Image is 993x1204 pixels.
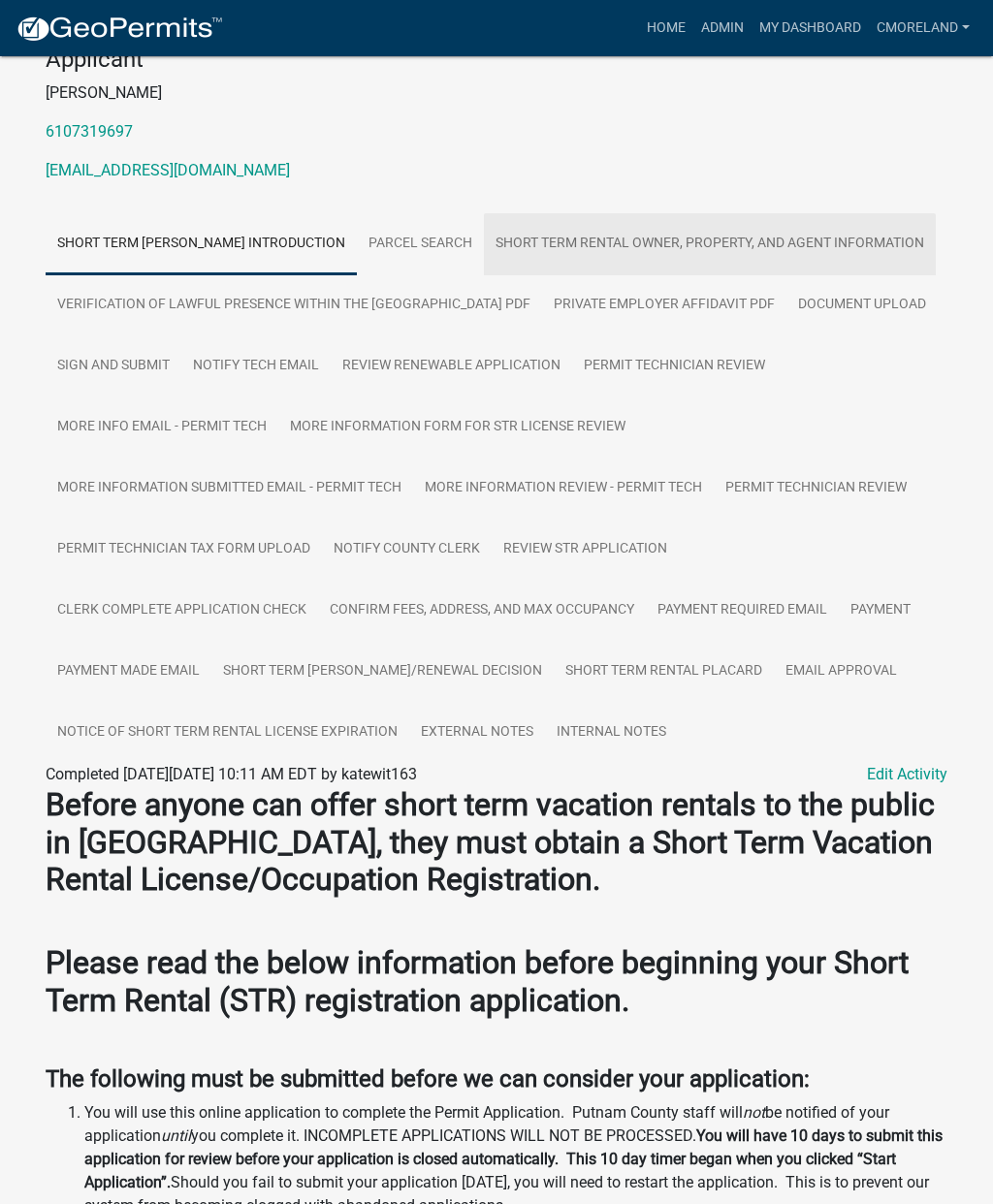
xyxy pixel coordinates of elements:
a: 6107319697 [46,122,133,141]
a: Short Term Rental Owner, Property, and Agent Information [484,213,936,275]
a: Short Term [PERSON_NAME] Introduction [46,213,357,275]
a: Permit Technician Tax Form Upload [46,519,322,581]
a: Permit Technician Review [572,335,777,397]
a: Permit Technician Review [714,458,918,520]
a: Short Term [PERSON_NAME]/Renewal Decision [211,641,554,703]
a: Confirm Fees, Address, and Max Occupancy [318,580,646,642]
a: Edit Activity [867,763,947,786]
a: Payment Required Email [646,580,839,642]
a: Parcel search [357,213,484,275]
a: [EMAIL_ADDRESS][DOMAIN_NAME] [46,161,290,179]
a: Admin [693,10,752,47]
a: Short Term Rental Placard [554,641,774,703]
a: More Information Submitted Email - Permit Tech [46,458,413,520]
a: Payment Made Email [46,641,211,703]
a: Verification of Lawful Presence within the [GEOGRAPHIC_DATA] PDF [46,274,542,336]
a: More Information Form for STR License Review [278,396,637,459]
a: Private Employer Affidavit PDF [542,274,786,336]
a: Internal Notes [545,702,678,764]
a: External Notes [409,702,545,764]
a: More Info Email - Permit Tech [46,396,278,459]
a: Clerk Complete Application Check [46,580,318,642]
a: Notify County Clerk [322,519,492,581]
strong: Please read the below information before beginning your Short Term Rental (STR) registration appl... [46,944,909,1018]
a: cmoreland [869,10,977,47]
a: Review Renewable Application [331,335,572,397]
strong: The following must be submitted before we can consider your application: [46,1065,810,1093]
a: More Information Review - Permit Tech [413,458,714,520]
strong: You will have 10 days to submit this application for review before your application is closed aut... [84,1126,943,1191]
a: Home [639,10,693,47]
a: My Dashboard [752,10,869,47]
a: Sign and Submit [46,335,181,397]
strong: Before anyone can offer short term vacation rentals to the public in [GEOGRAPHIC_DATA], they must... [46,786,935,898]
a: Email Approval [774,641,909,703]
p: [PERSON_NAME] [46,81,947,105]
a: Notice of Short Term Rental License Expiration [46,702,409,764]
i: not [743,1103,765,1122]
a: Review STR Application [492,519,679,581]
a: Notify Tech Email [181,335,331,397]
h4: Applicant [46,46,947,74]
a: Payment [839,580,922,642]
i: until [161,1126,191,1145]
a: Document Upload [786,274,938,336]
span: Completed [DATE][DATE] 10:11 AM EDT by katewit163 [46,765,417,783]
